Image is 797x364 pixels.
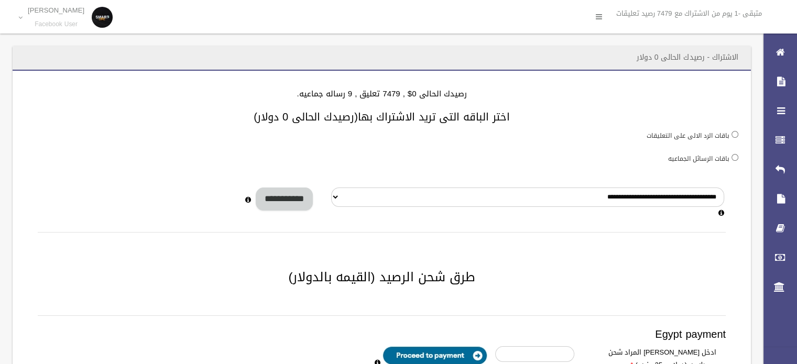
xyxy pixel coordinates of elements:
[28,6,84,14] p: [PERSON_NAME]
[25,90,738,98] h4: رصيدك الحالى 0$ , 7479 تعليق , 9 رساله جماعيه.
[668,153,729,164] label: باقات الرسائل الجماعيه
[38,328,726,340] h3: Egypt payment
[25,111,738,123] h3: اختر الباقه التى تريد الاشتراك بها(رصيدك الحالى 0 دولار)
[28,20,84,28] small: Facebook User
[624,47,751,68] header: الاشتراك - رصيدك الحالى 0 دولار
[647,130,729,141] label: باقات الرد الالى على التعليقات
[25,270,738,284] h2: طرق شحن الرصيد (القيمه بالدولار)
